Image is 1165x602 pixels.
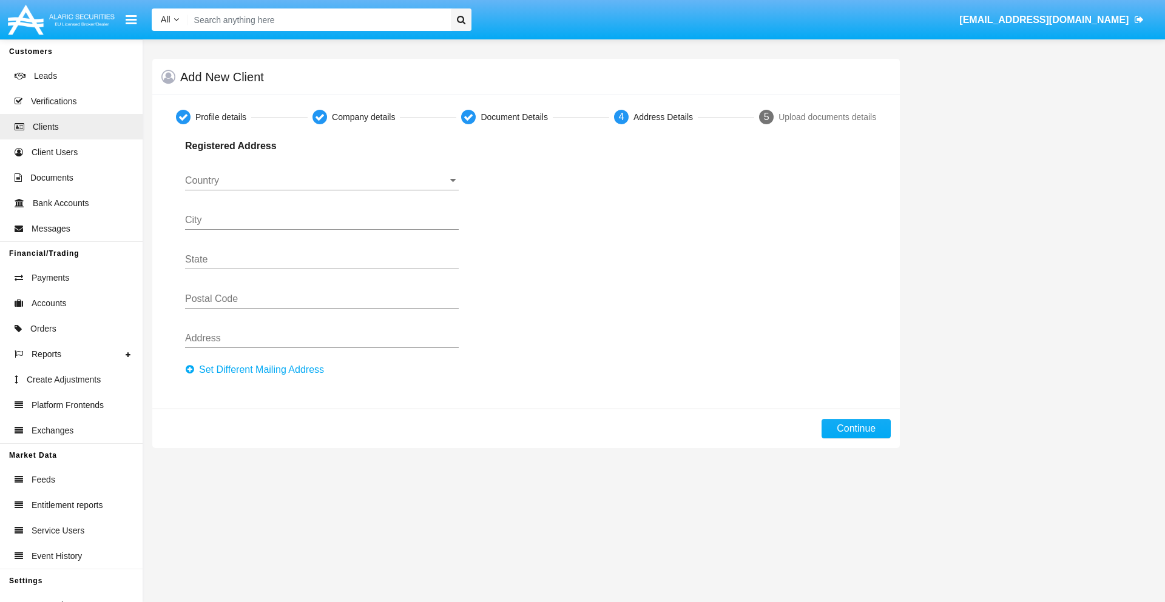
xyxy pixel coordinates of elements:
[180,72,264,82] h5: Add New Client
[32,348,61,361] span: Reports
[959,15,1129,25] span: [EMAIL_ADDRESS][DOMAIN_NAME]
[152,13,188,26] a: All
[34,70,57,82] span: Leads
[188,8,447,31] input: Search
[778,111,876,124] div: Upload documents details
[195,111,246,124] div: Profile details
[27,373,101,386] span: Create Adjustments
[32,297,67,310] span: Accounts
[32,146,78,159] span: Client Users
[32,550,82,563] span: Event History
[161,15,171,24] span: All
[619,112,624,122] span: 4
[822,419,891,438] button: Continue
[33,197,89,210] span: Bank Accounts
[32,524,84,537] span: Service Users
[33,121,59,133] span: Clients
[32,499,103,512] span: Entitlement reports
[32,473,55,486] span: Feeds
[32,424,73,437] span: Exchanges
[332,111,395,124] div: Company details
[32,399,104,412] span: Platform Frontends
[185,360,331,380] button: Set Different Mailing Address
[31,95,76,108] span: Verifications
[30,323,56,335] span: Orders
[30,172,73,184] span: Documents
[764,112,769,122] span: 5
[32,222,70,235] span: Messages
[185,139,337,153] p: Registered Address
[633,111,693,124] div: Address Details
[32,272,69,284] span: Payments
[954,3,1150,37] a: [EMAIL_ADDRESS][DOMAIN_NAME]
[6,2,116,38] img: Logo image
[481,111,548,124] div: Document Details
